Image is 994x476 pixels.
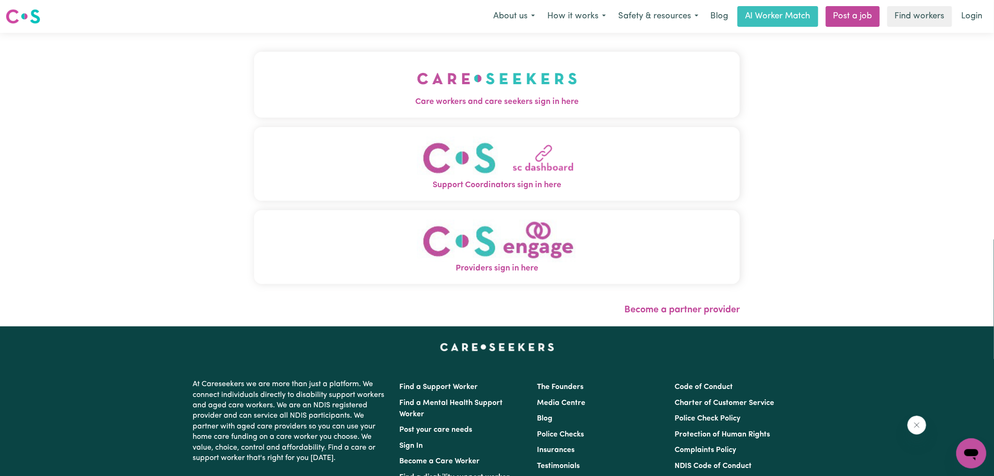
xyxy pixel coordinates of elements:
a: Careseekers home page [440,343,554,351]
a: Protection of Human Rights [675,431,770,438]
span: Need any help? [6,7,57,14]
a: NDIS Code of Conduct [675,462,752,470]
span: Care workers and care seekers sign in here [254,96,740,108]
a: Blog [537,415,552,422]
a: Careseekers logo [6,6,40,27]
button: Care workers and care seekers sign in here [254,52,740,118]
a: Find workers [887,6,952,27]
a: Media Centre [537,399,585,407]
iframe: Button to launch messaging window [956,438,986,468]
a: Find a Support Worker [399,383,478,391]
button: About us [487,7,541,26]
a: AI Worker Match [738,6,818,27]
a: Code of Conduct [675,383,733,391]
a: Sign In [399,442,423,450]
iframe: Close message [908,416,926,435]
img: Careseekers logo [6,8,40,25]
a: Login [956,6,988,27]
a: Become a partner provider [624,305,740,315]
button: Providers sign in here [254,210,740,284]
a: Complaints Policy [675,446,737,454]
a: The Founders [537,383,583,391]
button: Support Coordinators sign in here [254,127,740,201]
a: Testimonials [537,462,580,470]
a: Post your care needs [399,426,472,434]
a: Post a job [826,6,880,27]
a: Insurances [537,446,575,454]
a: Police Check Policy [675,415,741,422]
span: Support Coordinators sign in here [254,179,740,191]
button: How it works [541,7,612,26]
a: Become a Care Worker [399,458,480,465]
button: Safety & resources [612,7,705,26]
a: Blog [705,6,734,27]
a: Find a Mental Health Support Worker [399,399,503,418]
p: At Careseekers we are more than just a platform. We connect individuals directly to disability su... [193,375,388,467]
a: Police Checks [537,431,584,438]
a: Charter of Customer Service [675,399,775,407]
span: Providers sign in here [254,262,740,275]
